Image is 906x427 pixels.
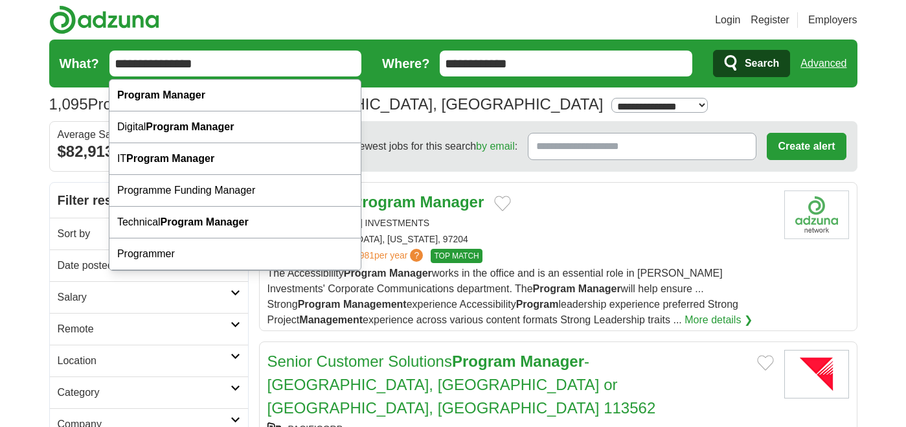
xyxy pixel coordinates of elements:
[784,190,849,239] img: Company logo
[267,233,774,246] div: [GEOGRAPHIC_DATA], [US_STATE], 97204
[520,352,584,370] strong: Manager
[146,121,234,132] strong: Program Manager
[343,299,407,310] strong: Management
[533,283,576,294] strong: Program
[58,130,240,140] div: Average Salary
[296,139,517,154] span: Receive the newest jobs for this search :
[50,345,248,376] a: Location
[298,299,341,310] strong: Program
[800,51,846,76] a: Advanced
[476,141,515,152] a: by email
[713,50,790,77] button: Search
[431,249,482,263] span: TOP MATCH
[344,268,387,279] strong: Program
[50,218,248,249] a: Sort by
[50,249,248,281] a: Date posted
[757,355,774,371] button: Add to favorite jobs
[352,193,416,211] strong: Program
[516,299,559,310] strong: Program
[58,353,231,369] h2: Location
[49,5,159,34] img: Adzuna logo
[109,175,361,207] div: Programme Funding Manager
[452,352,516,370] strong: Program
[109,207,361,238] div: Technical
[60,54,99,73] label: What?
[745,51,779,76] span: Search
[50,313,248,345] a: Remote
[109,111,361,143] div: Digital
[50,376,248,408] a: Category
[109,238,361,270] div: Programmer
[410,249,423,262] span: ?
[299,314,363,325] strong: Management
[578,283,621,294] strong: Manager
[751,12,789,28] a: Register
[267,193,484,211] a: AccessibilityProgram Manager
[389,268,432,279] strong: Manager
[784,350,849,398] img: PacifiCorp logo
[420,193,484,211] strong: Manager
[58,290,231,305] h2: Salary
[267,216,774,230] div: [PERSON_NAME] INVESTMENTS
[109,143,361,175] div: IT
[267,352,656,417] a: Senior Customer SolutionsProgram Manager- [GEOGRAPHIC_DATA], [GEOGRAPHIC_DATA] or [GEOGRAPHIC_DAT...
[58,258,231,273] h2: Date posted
[715,12,740,28] a: Login
[382,54,429,73] label: Where?
[58,140,240,163] div: $82,913
[494,196,511,211] button: Add to favorite jobs
[267,268,738,325] span: The Accessibility works in the office and is an essential role in [PERSON_NAME] Investments' Corp...
[50,183,248,218] h2: Filter results
[808,12,857,28] a: Employers
[49,95,604,113] h1: Program manager Jobs in [GEOGRAPHIC_DATA], [GEOGRAPHIC_DATA]
[58,385,231,400] h2: Category
[49,93,88,116] span: 1,095
[58,226,231,242] h2: Sort by
[161,216,249,227] strong: Program Manager
[126,153,214,164] strong: Program Manager
[685,312,753,328] a: More details ❯
[50,281,248,313] a: Salary
[117,89,205,100] strong: Program Manager
[58,321,231,337] h2: Remote
[767,133,846,160] button: Create alert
